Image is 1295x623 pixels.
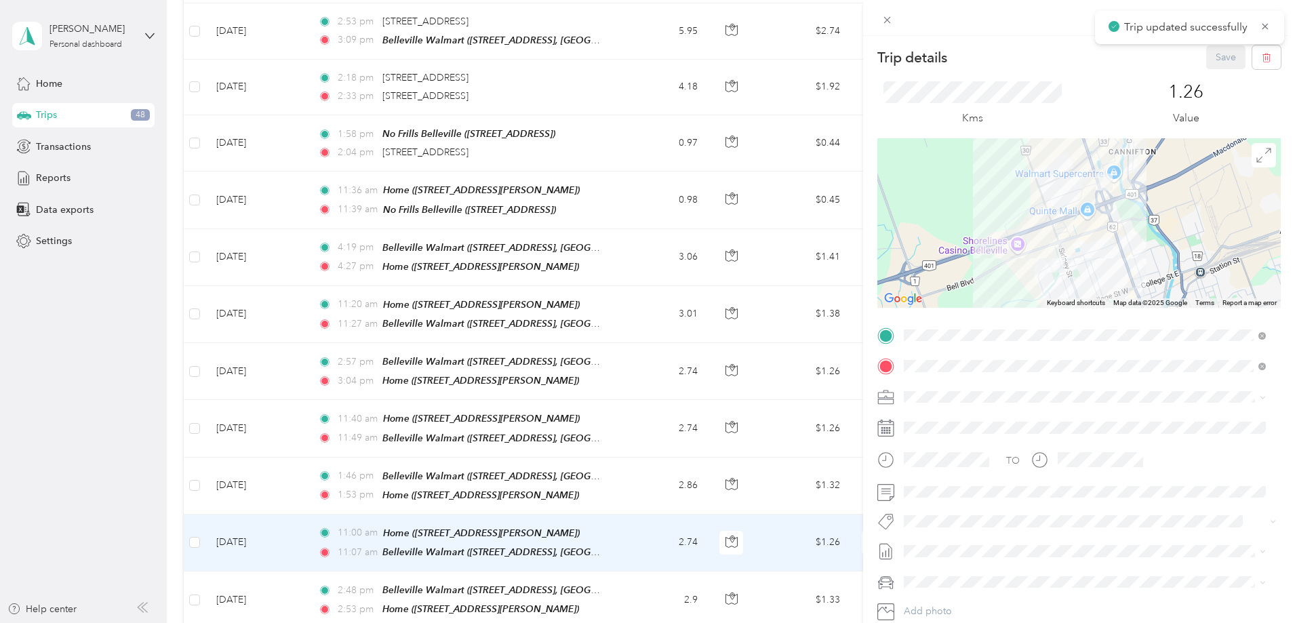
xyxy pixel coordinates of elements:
[1195,299,1214,306] a: Terms (opens in new tab)
[1173,110,1199,127] p: Value
[1222,299,1277,306] a: Report a map error
[1219,547,1295,623] iframe: Everlance-gr Chat Button Frame
[881,290,925,308] a: Open this area in Google Maps (opens a new window)
[1113,299,1187,306] span: Map data ©2025 Google
[1124,19,1250,36] p: Trip updated successfully
[877,48,947,67] p: Trip details
[962,110,983,127] p: Kms
[881,290,925,308] img: Google
[899,602,1281,621] button: Add photo
[1168,81,1203,103] p: 1.26
[1006,454,1020,468] div: TO
[1047,298,1105,308] button: Keyboard shortcuts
